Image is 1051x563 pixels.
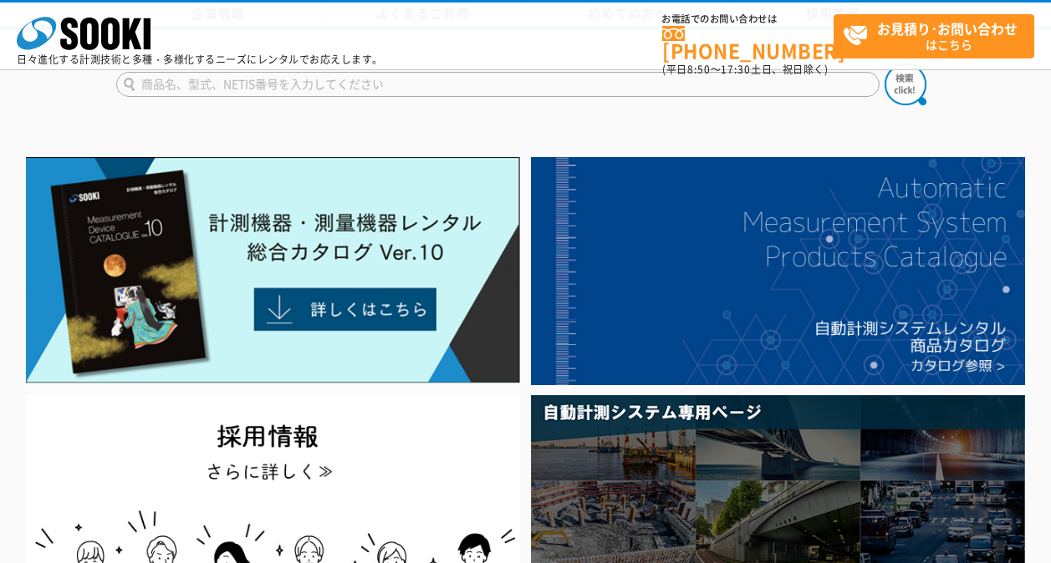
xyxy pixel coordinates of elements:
img: Catalog Ver10 [26,157,520,383]
span: お電話でのお問い合わせは [662,14,834,24]
strong: お見積り･お問い合わせ [877,18,1018,38]
img: btn_search.png [885,63,926,105]
p: 日々進化する計測技術と多種・多様化するニーズにレンタルでお応えします。 [17,54,383,64]
a: [PHONE_NUMBER] [662,26,834,60]
img: 自動計測システムカタログ [531,157,1025,385]
span: はこちら [843,15,1033,57]
a: お見積り･お問い合わせはこちら [834,14,1034,58]
input: 商品名、型式、NETIS番号を入力してください [116,72,880,97]
span: (平日 ～ 土日、祝日除く) [662,62,828,77]
span: 17:30 [721,62,751,77]
span: 8:50 [687,62,711,77]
